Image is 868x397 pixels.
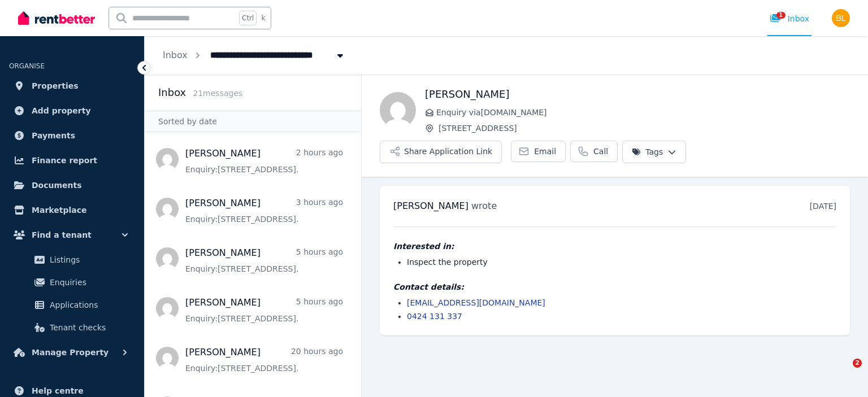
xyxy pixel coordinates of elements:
[393,241,836,252] h4: Interested in:
[185,296,343,324] a: [PERSON_NAME]5 hours agoEnquiry:[STREET_ADDRESS].
[158,85,186,101] h2: Inbox
[770,13,809,24] div: Inbox
[380,92,416,128] img: Diogo Gobbi
[776,12,785,19] span: 1
[511,141,566,162] a: Email
[830,359,857,386] iframe: Intercom live chat
[9,149,135,172] a: Finance report
[50,321,126,334] span: Tenant checks
[9,341,135,364] button: Manage Property
[32,79,79,93] span: Properties
[9,224,135,246] button: Find a tenant
[32,228,92,242] span: Find a tenant
[163,50,188,60] a: Inbox
[407,256,836,268] li: Inspect the property
[14,316,131,339] a: Tenant checks
[593,146,608,157] span: Call
[50,253,126,267] span: Listings
[393,200,468,211] span: [PERSON_NAME]
[380,141,502,163] button: Share Application Link
[9,75,135,97] a: Properties
[185,246,343,274] a: [PERSON_NAME]5 hours agoEnquiry:[STREET_ADDRESS].
[9,99,135,122] a: Add property
[145,36,364,75] nav: Breadcrumb
[425,86,850,102] h1: [PERSON_NAME]
[185,346,343,374] a: [PERSON_NAME]20 hours agoEnquiry:[STREET_ADDRESS].
[832,9,850,27] img: Brandon Lim
[193,89,242,98] span: 21 message s
[185,197,343,225] a: [PERSON_NAME]3 hours agoEnquiry:[STREET_ADDRESS].
[50,298,126,312] span: Applications
[32,104,91,117] span: Add property
[436,107,850,118] span: Enquiry via [DOMAIN_NAME]
[534,146,556,157] span: Email
[32,178,82,192] span: Documents
[810,202,836,211] time: [DATE]
[14,294,131,316] a: Applications
[393,281,836,293] h4: Contact details:
[14,248,131,271] a: Listings
[9,124,135,147] a: Payments
[32,203,86,217] span: Marketplace
[407,312,462,321] a: 0424 131 337
[18,10,95,27] img: RentBetter
[185,147,343,175] a: [PERSON_NAME]2 hours agoEnquiry:[STREET_ADDRESS].
[622,141,686,163] button: Tags
[145,111,361,132] div: Sorted by date
[9,199,135,221] a: Marketplace
[239,11,257,25] span: Ctrl
[261,14,265,23] span: k
[50,276,126,289] span: Enquiries
[9,174,135,197] a: Documents
[853,359,862,368] span: 2
[439,123,850,134] span: [STREET_ADDRESS]
[32,154,97,167] span: Finance report
[632,146,663,158] span: Tags
[570,141,618,162] a: Call
[32,346,108,359] span: Manage Property
[9,62,45,70] span: ORGANISE
[32,129,75,142] span: Payments
[471,200,497,211] span: wrote
[14,271,131,294] a: Enquiries
[407,298,545,307] a: [EMAIL_ADDRESS][DOMAIN_NAME]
